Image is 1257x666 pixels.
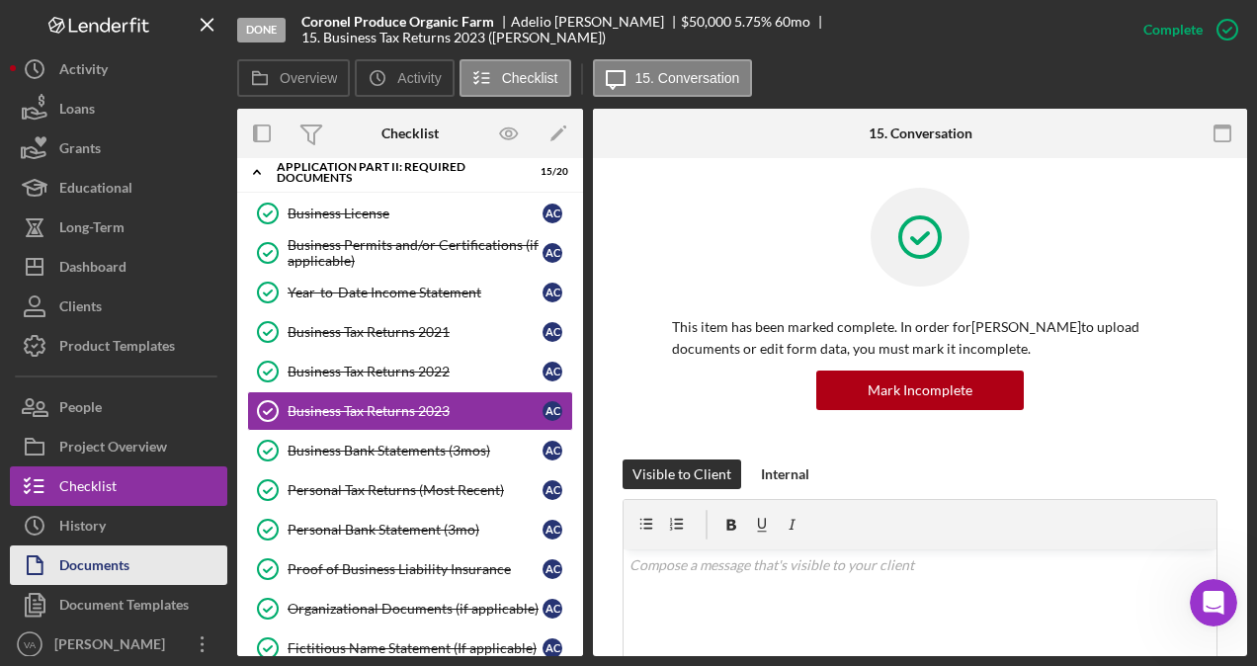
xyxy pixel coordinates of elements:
[24,639,37,650] text: VA
[635,70,740,86] label: 15. Conversation
[59,585,189,629] div: Document Templates
[247,549,573,589] a: Proof of Business Liability InsuranceAC
[247,510,573,549] a: Personal Bank Statement (3mo)AC
[681,13,731,30] span: $50,000
[10,89,227,128] button: Loans
[10,466,227,506] button: Checklist
[10,585,227,624] a: Document Templates
[288,285,543,300] div: Year-to-Date Income Statement
[59,466,117,511] div: Checklist
[10,506,227,545] button: History
[288,443,543,458] div: Business Bank Statements (3mos)
[10,624,227,664] button: VA[PERSON_NAME]
[288,237,543,269] div: Business Permits and/or Certifications (if applicable)
[301,30,606,45] div: 15. Business Tax Returns 2023 ([PERSON_NAME])
[543,441,562,460] div: A C
[59,89,95,133] div: Loans
[288,640,543,656] div: Fictitious Name Statement (If applicable)
[543,480,562,500] div: A C
[247,233,573,273] a: Business Permits and/or Certifications (if applicable)AC
[543,599,562,619] div: A C
[247,273,573,312] a: Year-to-Date Income StatementAC
[1143,10,1203,49] div: Complete
[247,391,573,431] a: Business Tax Returns 2023AC
[59,545,129,590] div: Documents
[734,14,772,30] div: 5.75 %
[10,128,227,168] button: Grants
[869,125,972,141] div: 15. Conversation
[288,364,543,379] div: Business Tax Returns 2022
[672,316,1168,361] p: This item has been marked complete. In order for [PERSON_NAME] to upload documents or edit form d...
[543,283,562,302] div: A C
[277,161,519,184] div: Application Part II: Required Documents
[237,59,350,97] button: Overview
[288,482,543,498] div: Personal Tax Returns (Most Recent)
[288,206,543,221] div: Business License
[247,194,573,233] a: Business LicenseAC
[355,59,454,97] button: Activity
[543,362,562,381] div: A C
[59,208,125,252] div: Long-Term
[59,287,102,331] div: Clients
[288,601,543,617] div: Organizational Documents (if applicable)
[816,371,1024,410] button: Mark Incomplete
[543,204,562,223] div: A C
[543,559,562,579] div: A C
[10,247,227,287] button: Dashboard
[502,70,558,86] label: Checklist
[237,18,286,42] div: Done
[623,459,741,489] button: Visible to Client
[247,431,573,470] a: Business Bank Statements (3mos)AC
[288,324,543,340] div: Business Tax Returns 2021
[247,589,573,628] a: Organizational Documents (if applicable)AC
[593,59,753,97] button: 15. Conversation
[543,243,562,263] div: A C
[1124,10,1247,49] button: Complete
[288,403,543,419] div: Business Tax Returns 2023
[288,561,543,577] div: Proof of Business Liability Insurance
[10,208,227,247] button: Long-Term
[288,522,543,538] div: Personal Bank Statement (3mo)
[543,401,562,421] div: A C
[632,459,731,489] div: Visible to Client
[10,168,227,208] button: Educational
[511,14,681,30] div: Adelio [PERSON_NAME]
[301,14,494,30] b: Coronel Produce Organic Farm
[247,470,573,510] a: Personal Tax Returns (Most Recent)AC
[10,326,227,366] button: Product Templates
[280,70,337,86] label: Overview
[59,128,101,173] div: Grants
[247,312,573,352] a: Business Tax Returns 2021AC
[10,545,227,585] button: Documents
[533,166,568,178] div: 15 / 20
[1190,579,1237,626] iframe: Intercom live chat
[59,427,167,471] div: Project Overview
[381,125,439,141] div: Checklist
[59,49,108,94] div: Activity
[460,59,571,97] button: Checklist
[10,49,227,89] button: Activity
[59,247,126,291] div: Dashboard
[10,427,227,466] button: Project Overview
[247,352,573,391] a: Business Tax Returns 2022AC
[59,326,175,371] div: Product Templates
[10,387,227,427] button: People
[761,459,809,489] div: Internal
[543,638,562,658] div: A C
[868,371,972,410] div: Mark Incomplete
[59,168,132,212] div: Educational
[397,70,441,86] label: Activity
[10,287,227,326] button: Clients
[543,520,562,540] div: A C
